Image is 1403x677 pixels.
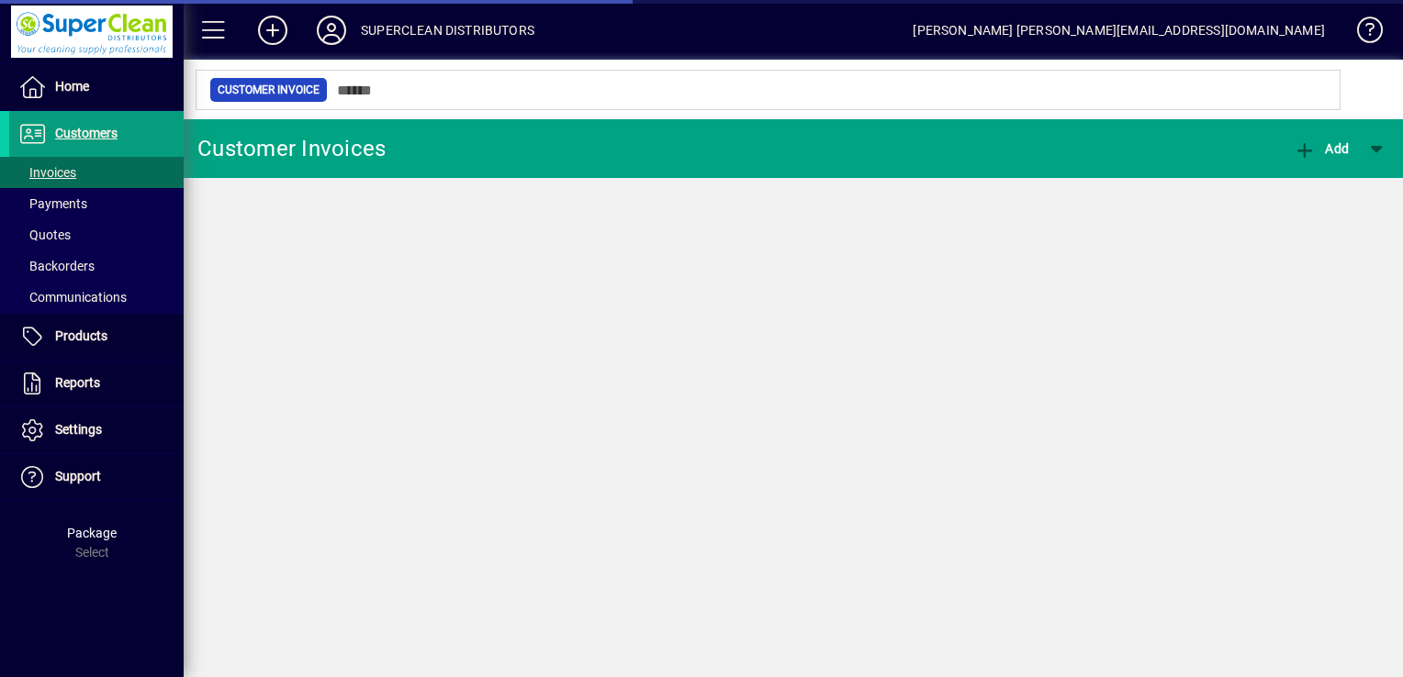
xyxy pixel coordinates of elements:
a: Payments [9,188,184,219]
span: Invoices [18,165,76,180]
a: Quotes [9,219,184,250]
a: Knowledge Base [1343,4,1380,63]
span: Communications [18,290,127,305]
span: Settings [55,422,102,437]
span: Package [67,526,117,540]
span: Support [55,469,101,483]
button: Add [1289,132,1353,165]
button: Add [243,14,302,47]
div: SUPERCLEAN DISTRIBUTORS [361,16,534,45]
a: Invoices [9,157,184,188]
span: Payments [18,196,87,211]
span: Products [55,328,107,343]
span: Add [1294,141,1349,156]
div: Customer Invoices [197,134,386,163]
button: Profile [302,14,361,47]
a: Products [9,314,184,360]
a: Reports [9,361,184,406]
div: [PERSON_NAME] [PERSON_NAME][EMAIL_ADDRESS][DOMAIN_NAME] [913,16,1325,45]
span: Home [55,79,89,94]
a: Backorders [9,250,184,282]
a: Support [9,454,184,500]
span: Customers [55,126,118,140]
a: Communications [9,282,184,313]
span: Quotes [18,228,71,242]
a: Settings [9,407,184,453]
a: Home [9,64,184,110]
span: Backorders [18,259,95,273]
span: Customer Invoice [218,81,320,99]
span: Reports [55,375,100,390]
